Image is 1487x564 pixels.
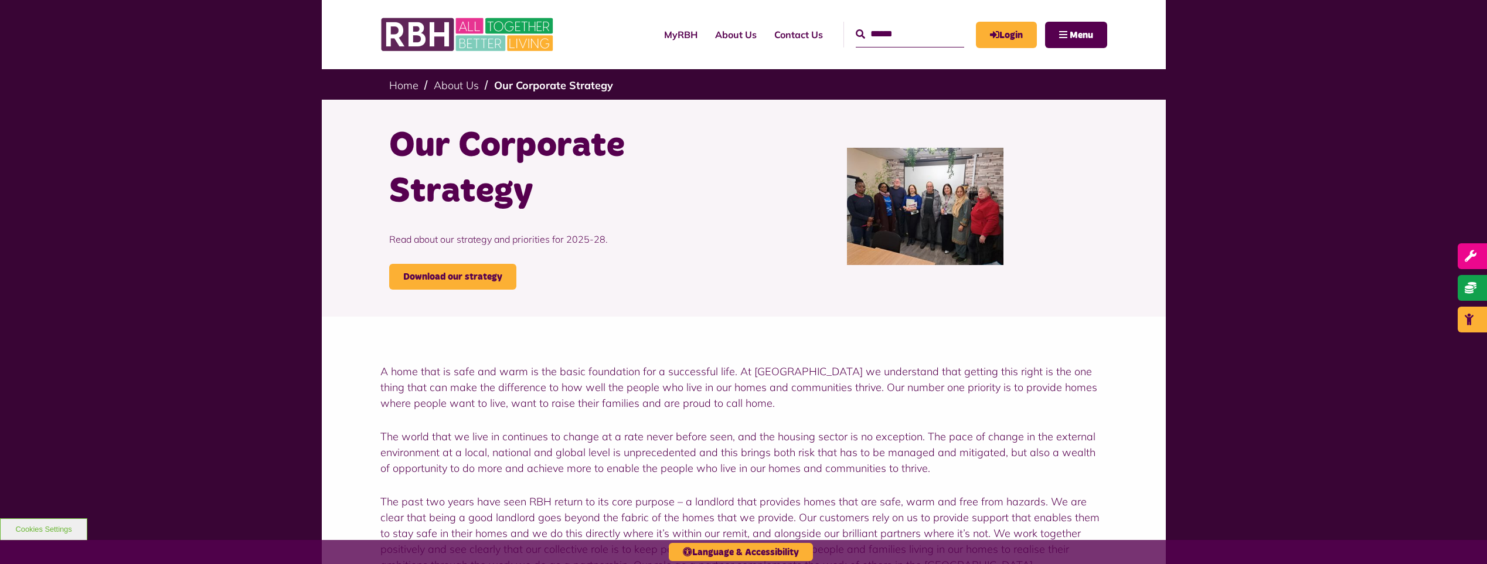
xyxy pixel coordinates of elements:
[380,363,1107,411] p: A home that is safe and warm is the basic foundation for a successful life. At [GEOGRAPHIC_DATA] ...
[847,148,1003,265] img: P15 Communities
[494,79,613,92] a: Our Corporate Strategy
[976,22,1037,48] a: MyRBH
[389,264,516,290] a: Download our strategy
[380,12,556,57] img: RBH
[380,429,1107,476] p: The world that we live in continues to change at a rate never before seen, and the housing sector...
[434,79,479,92] a: About Us
[389,79,418,92] a: Home
[389,215,735,264] p: Read about our strategy and priorities for 2025-28.
[1434,511,1487,564] iframe: Netcall Web Assistant for live chat
[669,543,813,561] button: Language & Accessibility
[655,19,706,50] a: MyRBH
[1045,22,1107,48] button: Navigation
[765,19,832,50] a: Contact Us
[706,19,765,50] a: About Us
[389,123,735,215] h1: Our Corporate Strategy
[1070,30,1093,40] span: Menu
